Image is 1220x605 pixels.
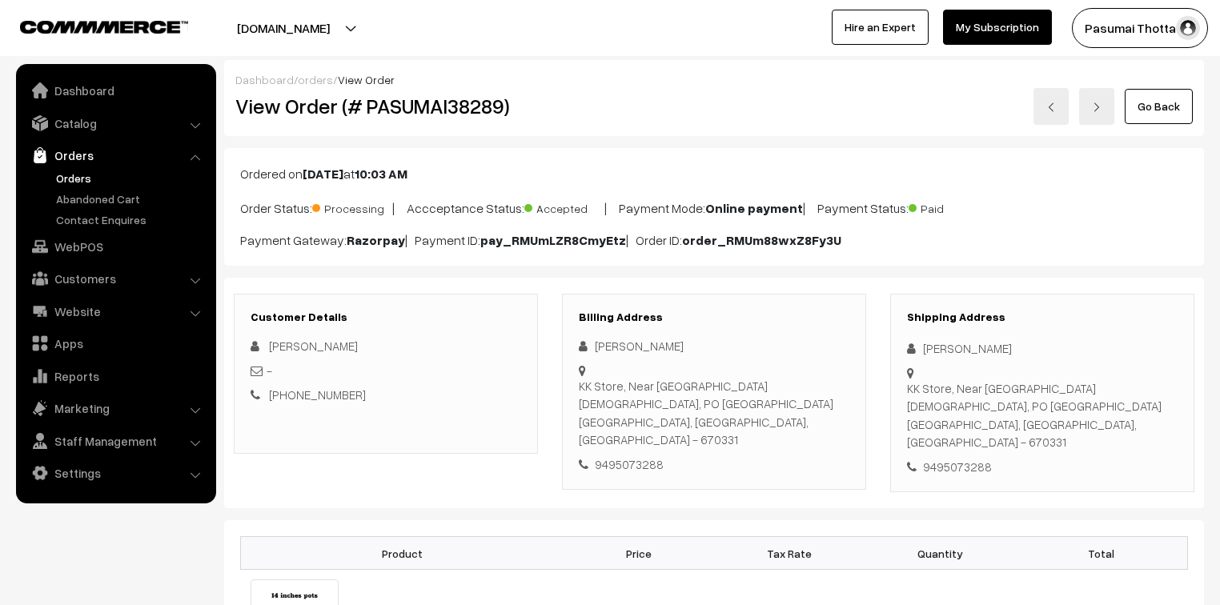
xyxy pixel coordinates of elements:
a: Go Back [1125,89,1193,124]
a: [PHONE_NUMBER] [269,387,366,402]
a: Contact Enquires [52,211,211,228]
div: KK Store, Near [GEOGRAPHIC_DATA][DEMOGRAPHIC_DATA], PO [GEOGRAPHIC_DATA] [GEOGRAPHIC_DATA], [GEOG... [907,379,1178,451]
a: Apps [20,329,211,358]
h3: Billing Address [579,311,849,324]
span: View Order [338,73,395,86]
a: Reports [20,362,211,391]
a: Orders [20,141,211,170]
span: Paid [909,196,989,217]
a: Dashboard [20,76,211,105]
a: Orders [52,170,211,186]
span: Accepted [524,196,604,217]
a: Website [20,297,211,326]
b: pay_RMUmLZR8CmyEtz [480,232,626,248]
a: My Subscription [943,10,1052,45]
button: [DOMAIN_NAME] [181,8,386,48]
a: Catalog [20,109,211,138]
div: 9495073288 [907,458,1178,476]
th: Product [241,537,564,570]
h3: Customer Details [251,311,521,324]
a: Marketing [20,394,211,423]
div: / / [235,71,1193,88]
th: Price [564,537,714,570]
img: COMMMERCE [20,21,188,33]
p: Payment Gateway: | Payment ID: | Order ID: [240,230,1188,250]
h3: Shipping Address [907,311,1178,324]
a: orders [298,73,333,86]
a: WebPOS [20,232,211,261]
th: Quantity [865,537,1015,570]
img: user [1176,16,1200,40]
a: COMMMERCE [20,16,160,35]
th: Tax Rate [714,537,865,570]
button: Pasumai Thotta… [1072,8,1208,48]
p: Ordered on at [240,164,1188,183]
div: - [251,362,521,380]
div: KK Store, Near [GEOGRAPHIC_DATA][DEMOGRAPHIC_DATA], PO [GEOGRAPHIC_DATA] [GEOGRAPHIC_DATA], [GEOG... [579,377,849,449]
h2: View Order (# PASUMAI38289) [235,94,539,118]
b: [DATE] [303,166,343,182]
span: [PERSON_NAME] [269,339,358,353]
div: 9495073288 [579,455,849,474]
a: Dashboard [235,73,294,86]
b: 10:03 AM [355,166,407,182]
div: [PERSON_NAME] [579,337,849,355]
a: Customers [20,264,211,293]
a: Staff Management [20,427,211,455]
a: Abandoned Cart [52,190,211,207]
a: Hire an Expert [832,10,929,45]
b: Online payment [705,200,803,216]
b: order_RMUm88wxZ8Fy3U [682,232,841,248]
span: Processing [312,196,392,217]
img: right-arrow.png [1092,102,1102,112]
div: [PERSON_NAME] [907,339,1178,358]
a: Settings [20,459,211,487]
th: Total [1015,537,1187,570]
b: Razorpay [347,232,405,248]
img: left-arrow.png [1046,102,1056,112]
p: Order Status: | Accceptance Status: | Payment Mode: | Payment Status: [240,196,1188,218]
